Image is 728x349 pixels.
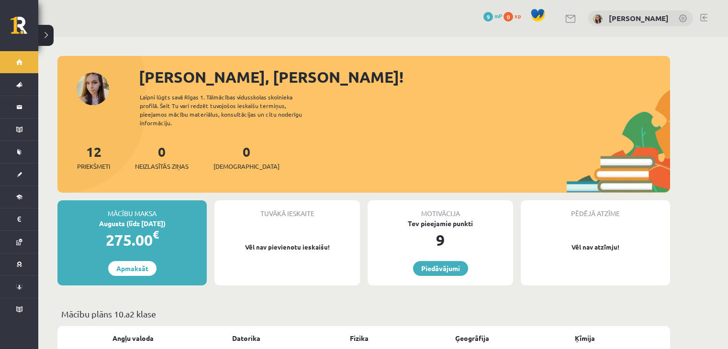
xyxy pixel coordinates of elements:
[57,218,207,229] div: Augusts (līdz [DATE])
[219,242,355,252] p: Vēl nav pievienotu ieskaišu!
[213,162,280,171] span: [DEMOGRAPHIC_DATA]
[515,12,521,20] span: xp
[413,261,468,276] a: Piedāvājumi
[455,333,489,343] a: Ģeogrāfija
[140,93,319,127] div: Laipni lūgts savā Rīgas 1. Tālmācības vidusskolas skolnieka profilā. Šeit Tu vari redzēt tuvojošo...
[135,143,189,171] a: 0Neizlasītās ziņas
[153,228,159,241] span: €
[232,333,260,343] a: Datorika
[57,229,207,251] div: 275.00
[112,333,154,343] a: Angļu valoda
[350,333,369,343] a: Fizika
[504,12,526,20] a: 0 xp
[61,307,666,320] p: Mācību plāns 10.a2 klase
[368,200,513,218] div: Motivācija
[504,12,513,22] span: 0
[494,12,502,20] span: mP
[214,200,360,218] div: Tuvākā ieskaite
[483,12,493,22] span: 9
[139,65,670,88] div: [PERSON_NAME], [PERSON_NAME]!
[575,333,595,343] a: Ķīmija
[483,12,502,20] a: 9 mP
[593,14,603,24] img: Marija Nicmane
[108,261,157,276] a: Apmaksāt
[521,200,670,218] div: Pēdējā atzīme
[135,162,189,171] span: Neizlasītās ziņas
[77,162,110,171] span: Priekšmeti
[368,218,513,229] div: Tev pieejamie punkti
[57,200,207,218] div: Mācību maksa
[368,229,513,251] div: 9
[213,143,280,171] a: 0[DEMOGRAPHIC_DATA]
[11,17,38,41] a: Rīgas 1. Tālmācības vidusskola
[609,13,669,23] a: [PERSON_NAME]
[526,242,665,252] p: Vēl nav atzīmju!
[77,143,110,171] a: 12Priekšmeti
